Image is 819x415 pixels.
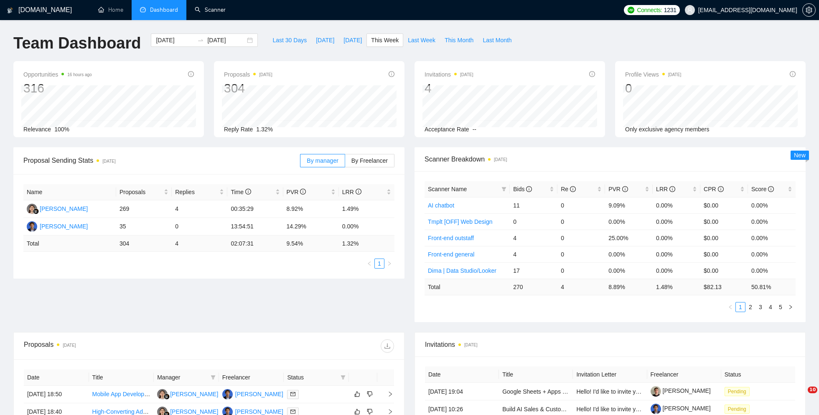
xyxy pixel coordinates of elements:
li: 1 [374,259,384,269]
button: Last Week [403,33,440,47]
td: 1.32 % [339,236,394,252]
td: 0.00% [605,262,653,279]
span: filter [341,375,346,380]
span: info-circle [300,189,306,195]
button: right [384,259,394,269]
span: -- [473,126,476,133]
td: $ 82.13 [700,279,748,295]
a: AI chatbot [428,202,454,209]
a: Google Sheets + Apps Script Expert | Enterprise Client Management Dashboard [502,388,710,395]
span: Pending [725,405,750,414]
span: filter [501,187,506,192]
span: Connects: [637,5,662,15]
td: Total [425,279,510,295]
a: Pending [725,405,753,412]
div: 316 [23,80,92,96]
span: Invitations [425,339,795,350]
span: By Freelancer [351,157,388,164]
td: 00:35:29 [227,200,283,218]
button: This Month [440,33,478,47]
th: Title [89,369,154,386]
span: Dashboard [150,6,178,13]
a: setting [802,7,816,13]
img: upwork-logo.png [628,7,634,13]
span: Bids [513,186,532,192]
span: 100% [54,126,69,133]
span: Relevance [23,126,51,133]
a: DU[PERSON_NAME] [222,390,283,397]
span: info-circle [589,71,595,77]
button: [DATE] [339,33,366,47]
span: filter [211,375,216,380]
div: [PERSON_NAME] [170,389,218,399]
td: $0.00 [700,197,748,213]
button: dislike [365,389,375,399]
th: Title [499,366,573,383]
span: info-circle [669,186,675,192]
span: right [788,305,793,310]
th: Invitation Letter [573,366,647,383]
td: 269 [116,200,172,218]
td: Google Sheets + Apps Script Expert | Enterprise Client Management Dashboard [499,383,573,400]
td: 0 [557,197,605,213]
span: CPR [704,186,723,192]
a: Tmplt [OFF] Web Design [428,218,493,225]
td: Mobile App Developer Needed for iOS and Android Platforms [89,386,154,403]
td: 0.00% [748,246,796,262]
span: Re [561,186,576,192]
span: Score [751,186,774,192]
span: This Month [445,36,473,45]
img: gigradar-bm.png [33,208,39,214]
span: By manager [307,157,338,164]
th: Proposals [116,184,172,200]
span: info-circle [245,189,251,195]
a: Pending [725,388,753,395]
th: Status [721,366,795,383]
td: Total [23,236,116,252]
span: LRR [342,189,361,195]
span: Proposals [120,187,162,197]
td: 25.00% [605,230,653,246]
time: [DATE] [494,157,507,162]
td: $0.00 [700,246,748,262]
td: $0.00 [700,230,748,246]
th: Date [425,366,499,383]
button: Last 30 Days [268,33,311,47]
img: DU [222,389,233,400]
span: This Week [371,36,399,45]
span: Acceptance Rate [425,126,469,133]
img: c16qgZ-oQcZDzoWJOFa44TrLREkIBF44DBOJ8K7Im6srdQhifrIjat4Clsu1Ot_1bm [651,386,661,397]
td: 4 [510,230,557,246]
li: Previous Page [364,259,374,269]
span: [DATE] [316,36,334,45]
button: download [381,339,394,353]
a: DU[PERSON_NAME] [27,223,88,229]
td: 0.00% [653,197,700,213]
span: info-circle [389,71,394,77]
img: DU [27,221,37,232]
span: filter [339,371,347,384]
span: Profile Views [625,69,681,79]
a: DU[PERSON_NAME] [222,408,283,415]
div: [PERSON_NAME] [40,204,88,213]
td: 0.00% [653,213,700,230]
li: 1 [735,302,745,312]
div: [PERSON_NAME] [235,389,283,399]
td: 0.00% [748,230,796,246]
li: Previous Page [725,302,735,312]
a: Front-end general [428,251,474,258]
h1: Team Dashboard [13,33,141,53]
th: Replies [172,184,227,200]
span: info-circle [356,189,361,195]
span: LRR [656,186,675,192]
li: 4 [766,302,776,312]
td: 0.00% [605,246,653,262]
td: 13:54:51 [227,218,283,236]
td: 35 [116,218,172,236]
td: 8.89 % [605,279,653,295]
a: KK[PERSON_NAME] [157,408,218,415]
span: Opportunities [23,69,92,79]
span: Time [231,189,251,195]
li: 3 [755,302,766,312]
span: 10 [808,387,817,393]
